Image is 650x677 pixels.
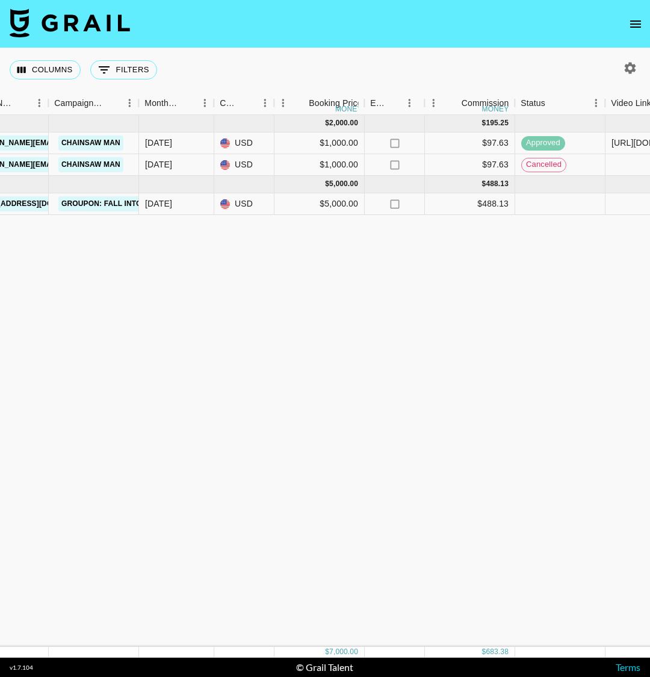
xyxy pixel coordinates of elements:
button: Menu [400,94,418,112]
div: Status [515,92,605,115]
button: open drawer [624,12,648,36]
div: Expenses: Remove Commission? [370,92,387,115]
div: v 1.7.104 [10,664,33,672]
button: Menu [424,94,442,112]
div: money [335,105,362,113]
div: $ [482,179,486,189]
span: approved [521,137,565,149]
div: 2,000.00 [329,118,358,128]
button: Menu [30,94,48,112]
button: Menu [120,94,138,112]
a: Chainsaw Man [58,136,123,151]
button: Sort [239,95,256,111]
div: Status [521,92,545,115]
div: Campaign (Type) [48,92,138,115]
button: Sort [179,95,196,111]
div: $1,000.00 [274,154,365,176]
button: Select columns [10,60,81,80]
button: Sort [445,95,462,111]
button: Sort [292,95,309,111]
a: Chainsaw Man [58,157,123,172]
div: $ [482,118,486,128]
span: cancelled [522,159,566,170]
div: Sep '25 [145,137,172,149]
div: Currency [220,92,239,115]
div: Month Due [138,92,214,115]
div: Currency [214,92,274,115]
button: Sort [104,95,120,111]
button: Sort [545,95,562,111]
img: Grail Talent [10,8,130,37]
div: money [482,105,509,113]
button: Menu [274,94,292,112]
div: Month Due [144,92,179,115]
div: $488.13 [425,193,515,215]
div: 195.25 [486,118,509,128]
div: 7,000.00 [329,647,358,657]
div: Sep '25 [145,158,172,170]
div: Booking Price [309,92,362,115]
div: $97.63 [425,133,515,154]
div: $1,000.00 [274,133,365,154]
button: Menu [256,94,274,112]
button: Show filters [90,60,157,80]
div: USD [214,133,274,154]
div: $ [325,179,329,189]
div: Campaign (Type) [54,92,104,115]
button: Sort [387,95,404,111]
div: $ [325,647,329,657]
div: $5,000.00 [274,193,365,215]
div: $ [482,647,486,657]
div: Expenses: Remove Commission? [364,92,424,115]
div: $ [325,118,329,128]
div: 5,000.00 [329,179,358,189]
button: Menu [587,94,605,112]
div: 683.38 [486,647,509,657]
div: USD [214,193,274,215]
div: Commission [462,92,509,115]
a: Groupon: Fall Into Savings [58,196,179,211]
button: Sort [13,95,30,111]
div: $97.63 [425,154,515,176]
button: Menu [196,94,214,112]
div: 488.13 [486,179,509,189]
div: © Grail Talent [296,661,353,673]
div: USD [214,154,274,176]
a: Terms [616,661,640,673]
div: Oct '25 [145,198,172,210]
